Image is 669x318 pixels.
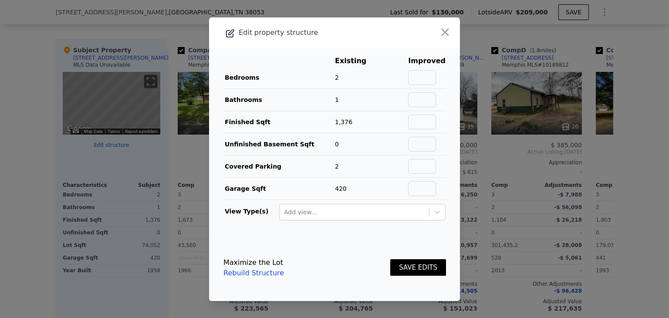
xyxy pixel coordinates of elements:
[209,27,410,39] div: Edit property structure
[223,155,334,177] td: Covered Parking
[335,118,352,125] span: 1,376
[223,200,279,221] td: View Type(s)
[223,268,284,278] a: Rebuild Structure
[335,163,339,170] span: 2
[223,88,334,111] td: Bathrooms
[223,67,334,89] td: Bedrooms
[223,111,334,133] td: Finished Sqft
[223,257,284,268] div: Maximize the Lot
[223,133,334,155] td: Unfinished Basement Sqft
[408,55,446,67] th: Improved
[335,185,347,192] span: 420
[335,96,339,103] span: 1
[335,74,339,81] span: 2
[390,259,446,276] button: SAVE EDITS
[335,141,339,148] span: 0
[334,55,380,67] th: Existing
[223,177,334,200] td: Garage Sqft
